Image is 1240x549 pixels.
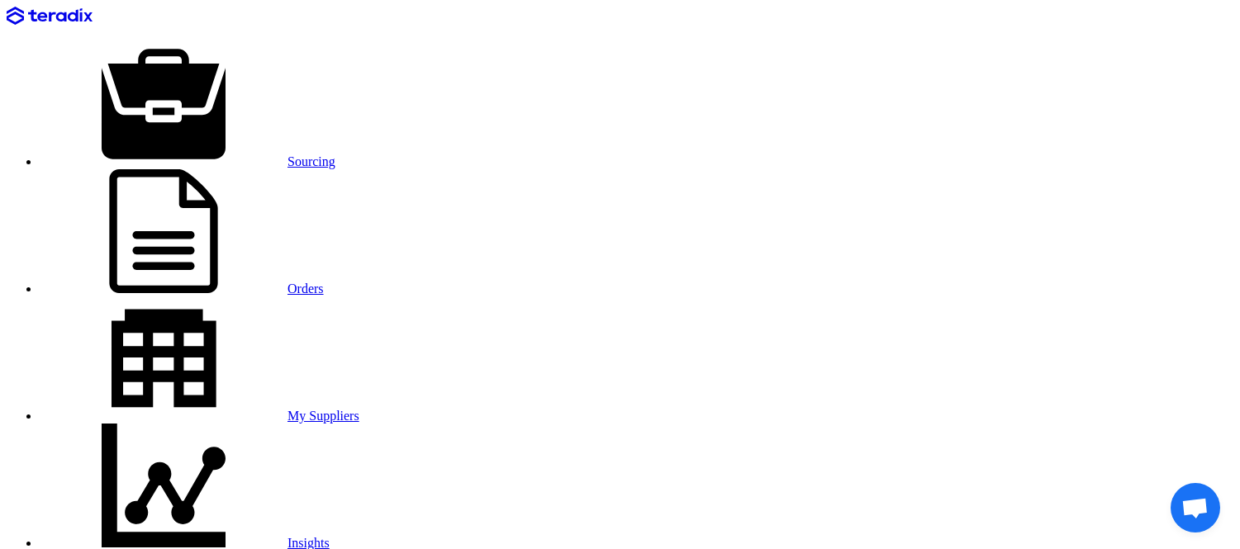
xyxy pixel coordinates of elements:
[40,409,359,423] a: My Suppliers
[7,7,93,26] img: Teradix logo
[40,154,335,168] a: Sourcing
[40,282,324,296] a: Orders
[1171,483,1220,532] div: Open chat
